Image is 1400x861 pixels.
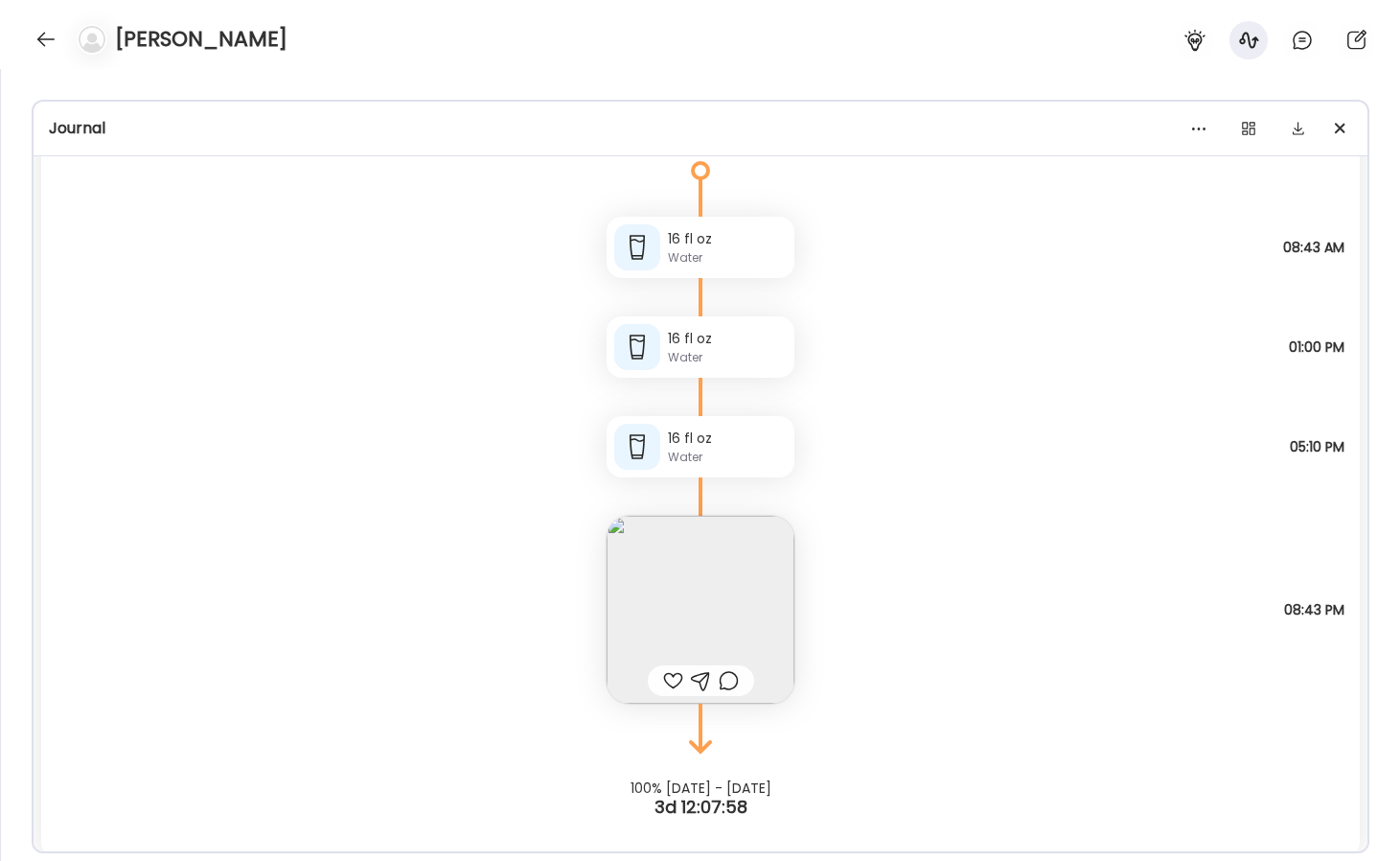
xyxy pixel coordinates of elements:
div: Water [668,349,787,366]
div: 3d 12:07:58 [394,796,1007,819]
img: bg-avatar-default.svg [79,26,105,53]
span: 08:43 AM [1283,239,1344,256]
h4: [PERSON_NAME] [115,24,287,55]
div: Water [668,449,787,466]
div: Journal [49,117,1352,140]
div: 16 fl oz [668,429,787,449]
img: images%2FQQ46TOTBaOOfwJr2RGu6Xt3n3lo2%2FDV1uW7bvykgDypi5KE69%2FZHDi6JLZcioglwuaTd2v_240 [607,516,794,704]
div: 100% [DATE] - [DATE] [394,780,1007,796]
span: 01:00 PM [1289,338,1344,356]
span: 08:43 PM [1284,601,1344,618]
div: Water [668,249,787,267]
div: 16 fl oz [668,229,787,249]
span: 05:10 PM [1290,438,1344,455]
div: 16 fl oz [668,329,787,349]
